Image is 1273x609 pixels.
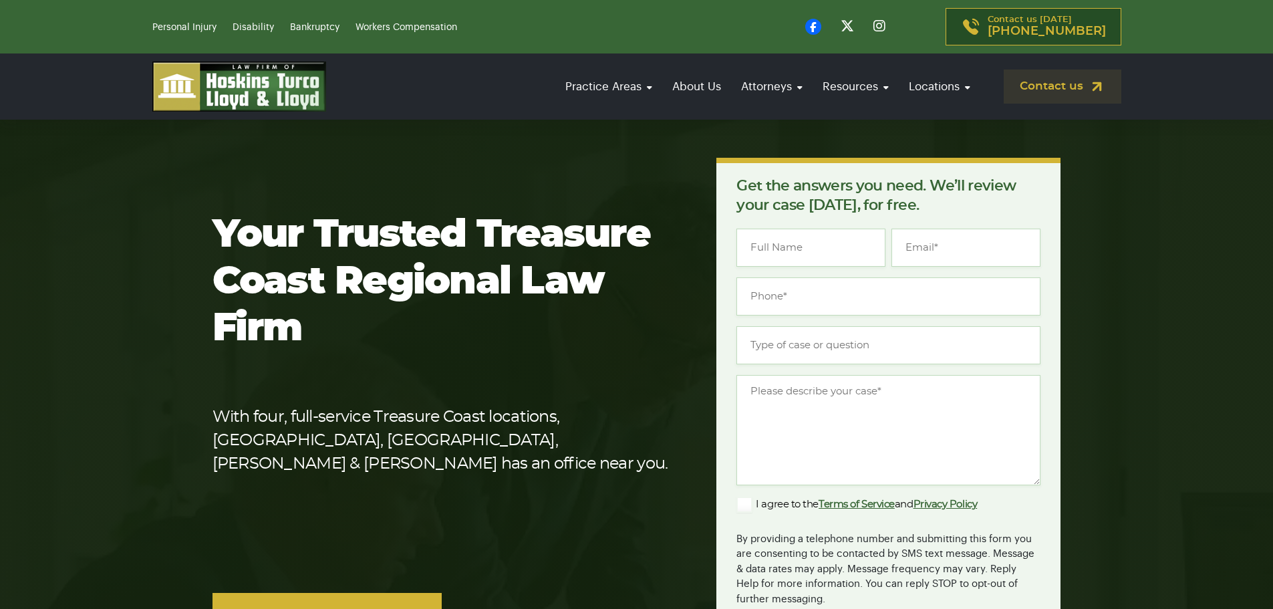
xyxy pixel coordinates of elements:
[290,23,339,32] a: Bankruptcy
[213,212,674,352] h1: Your Trusted Treasure Coast Regional Law Firm
[988,15,1106,38] p: Contact us [DATE]
[1004,70,1121,104] a: Contact us
[736,229,885,267] input: Full Name
[736,326,1040,364] input: Type of case or question
[736,497,977,513] label: I agree to the and
[152,62,326,112] img: logo
[233,23,274,32] a: Disability
[819,499,895,509] a: Terms of Service
[666,68,728,106] a: About Us
[736,277,1040,316] input: Phone*
[902,68,977,106] a: Locations
[356,23,457,32] a: Workers Compensation
[891,229,1040,267] input: Email*
[736,176,1040,215] p: Get the answers you need. We’ll review your case [DATE], for free.
[152,23,217,32] a: Personal Injury
[734,68,809,106] a: Attorneys
[946,8,1121,45] a: Contact us [DATE][PHONE_NUMBER]
[559,68,659,106] a: Practice Areas
[988,25,1106,38] span: [PHONE_NUMBER]
[736,523,1040,608] div: By providing a telephone number and submitting this form you are consenting to be contacted by SM...
[213,406,674,476] p: With four, full-service Treasure Coast locations, [GEOGRAPHIC_DATA], [GEOGRAPHIC_DATA], [PERSON_N...
[913,499,978,509] a: Privacy Policy
[816,68,895,106] a: Resources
